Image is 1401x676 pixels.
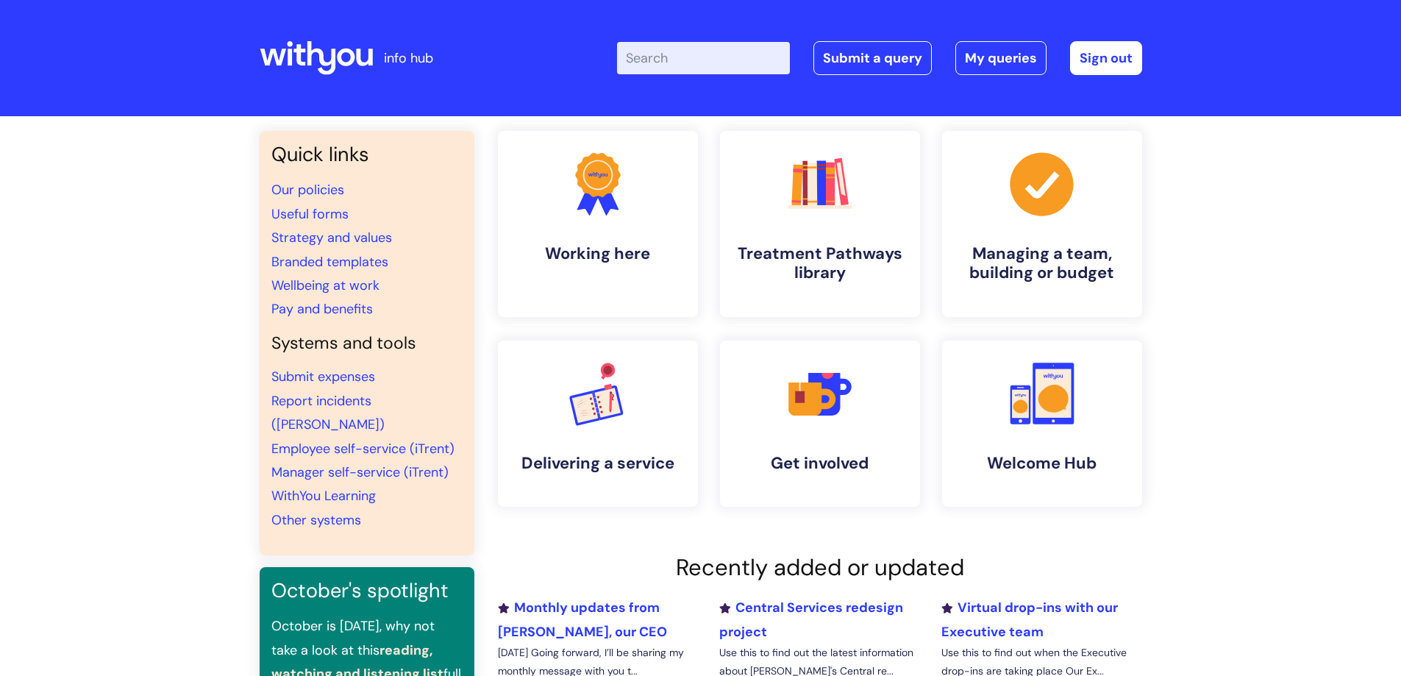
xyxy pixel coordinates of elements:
[954,244,1130,283] h4: Managing a team, building or budget
[498,599,667,640] a: Monthly updates from [PERSON_NAME], our CEO
[942,341,1142,507] a: Welcome Hub
[498,554,1142,581] h2: Recently added or updated
[942,131,1142,317] a: Managing a team, building or budget
[271,487,376,505] a: WithYou Learning
[271,143,463,166] h3: Quick links
[271,253,388,271] a: Branded templates
[719,599,903,640] a: Central Services redesign project
[271,277,379,294] a: Wellbeing at work
[271,579,463,602] h3: October's spotlight
[498,131,698,317] a: Working here
[510,244,686,263] h4: Working here
[271,511,361,529] a: Other systems
[720,131,920,317] a: Treatment Pathways library
[384,46,433,70] p: info hub
[271,440,454,458] a: Employee self-service (iTrent)
[732,244,908,283] h4: Treatment Pathways library
[617,42,790,74] input: Search
[271,463,449,481] a: Manager self-service (iTrent)
[617,41,1142,75] div: | -
[1070,41,1142,75] a: Sign out
[498,341,698,507] a: Delivering a service
[955,41,1047,75] a: My queries
[720,341,920,507] a: Get involved
[941,599,1118,640] a: Virtual drop-ins with our Executive team
[271,368,375,385] a: Submit expenses
[510,454,686,473] h4: Delivering a service
[813,41,932,75] a: Submit a query
[271,205,349,223] a: Useful forms
[271,333,463,354] h4: Systems and tools
[732,454,908,473] h4: Get involved
[271,392,385,433] a: Report incidents ([PERSON_NAME])
[271,229,392,246] a: Strategy and values
[954,454,1130,473] h4: Welcome Hub
[271,181,344,199] a: Our policies
[271,300,373,318] a: Pay and benefits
